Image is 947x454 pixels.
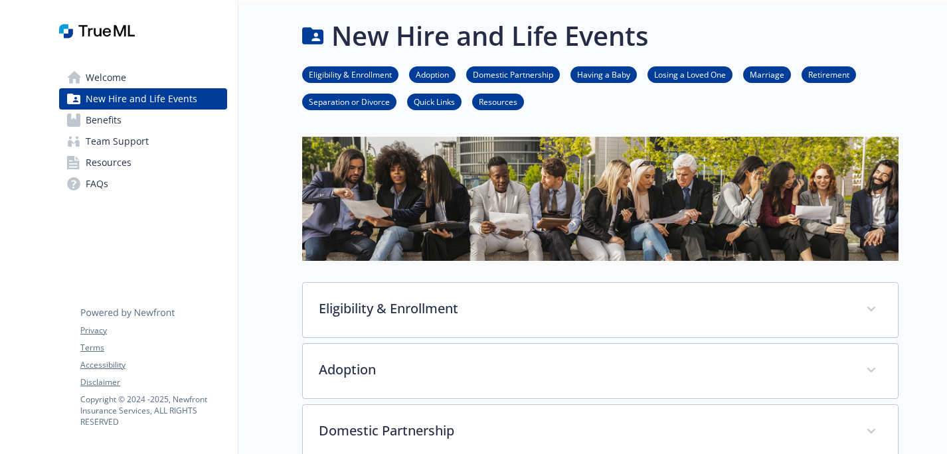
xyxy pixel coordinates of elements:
[319,421,850,441] p: Domestic Partnership
[80,376,226,388] a: Disclaimer
[302,68,398,80] a: Eligibility & Enrollment
[472,95,524,108] a: Resources
[647,68,732,80] a: Losing a Loved One
[59,67,227,88] a: Welcome
[80,342,226,354] a: Terms
[319,299,850,319] p: Eligibility & Enrollment
[409,68,456,80] a: Adoption
[80,394,226,427] p: Copyright © 2024 - 2025 , Newfront Insurance Services, ALL RIGHTS RESERVED
[59,110,227,131] a: Benefits
[302,95,396,108] a: Separation or Divorce
[59,131,227,152] a: Team Support
[570,68,637,80] a: Having a Baby
[59,152,227,173] a: Resources
[59,88,227,110] a: New Hire and Life Events
[86,110,122,131] span: Benefits
[466,68,560,80] a: Domestic Partnership
[407,95,462,108] a: Quick Links
[86,88,197,110] span: New Hire and Life Events
[86,67,126,88] span: Welcome
[331,16,648,56] h1: New Hire and Life Events
[59,173,227,194] a: FAQs
[80,359,226,371] a: Accessibility
[743,68,791,80] a: Marriage
[802,68,856,80] a: Retirement
[86,131,149,152] span: Team Support
[319,360,850,380] p: Adoption
[86,173,108,194] span: FAQs
[303,344,898,398] div: Adoption
[86,152,131,173] span: Resources
[80,325,226,337] a: Privacy
[303,283,898,337] div: Eligibility & Enrollment
[302,137,899,261] img: new hire page banner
